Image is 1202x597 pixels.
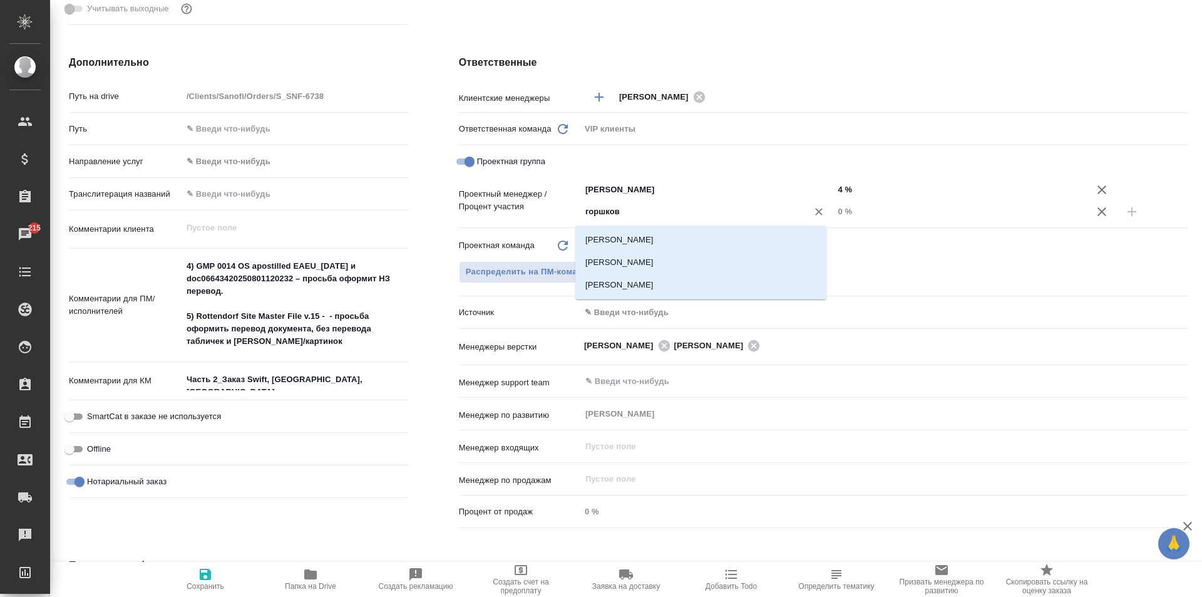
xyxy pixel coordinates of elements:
[69,55,409,70] h4: Дополнительно
[459,409,580,422] p: Менеджер по развитию
[182,87,409,105] input: Пустое поле
[575,229,826,251] li: [PERSON_NAME]
[69,123,182,135] p: Путь
[896,578,987,595] span: Призвать менеджера по развитию
[459,506,580,518] p: Процент от продаж
[69,293,182,318] p: Комментарии для ПМ/исполнителей
[585,306,1173,319] div: ✎ Введи что-нибудь
[584,472,1159,487] input: Пустое поле
[580,502,1188,521] input: Пустое поле
[619,91,696,103] span: [PERSON_NAME]
[459,306,580,319] p: Источник
[182,120,409,138] input: ✎ Введи что-нибудь
[459,239,535,252] p: Проектная команда
[784,562,889,597] button: Определить тематику
[706,582,757,591] span: Добавить Todo
[810,203,828,221] button: Очистить
[178,1,195,17] button: Выбери, если сб и вс нужно считать рабочими днями для выполнения заказа.
[69,375,182,387] p: Комментарии для КМ
[379,582,453,591] span: Создать рекламацию
[153,562,258,597] button: Сохранить
[580,118,1188,140] div: VIP клиенты
[21,222,49,234] span: 215
[69,90,182,103] p: Путь на drive
[466,265,593,279] span: Распределить на ПМ-команду
[476,578,566,595] span: Создать счет на предоплату
[182,256,409,352] textarea: 4) GMP 0014 OS apostilled EAEU_[DATE] и doc06643420250801120232 – просьба оформит НЗ перевод. 5) ...
[69,188,182,200] p: Транслитерация названий
[187,582,224,591] span: Сохранить
[798,582,874,591] span: Определить тематику
[575,274,826,296] li: [PERSON_NAME]
[1002,578,1092,595] span: Скопировать ссылку на оценку заказа
[459,261,600,283] span: В заказе уже есть ответственный ПМ или ПМ группа
[833,202,1087,221] input: Пустое поле
[459,55,1188,70] h4: Ответственные
[584,340,661,352] span: [PERSON_NAME]
[459,92,580,105] p: Клиентские менеджеры
[477,155,545,168] span: Проектная группа
[87,475,167,488] span: Нотариальный заказ
[459,474,580,487] p: Менеджер по продажам
[584,439,1159,454] input: Пустое поле
[459,261,600,283] button: Распределить на ПМ-команду
[258,562,363,597] button: Папка на Drive
[575,251,826,274] li: [PERSON_NAME]
[1158,528,1189,559] button: 🙏
[584,374,1143,389] input: ✎ Введи что-нибудь
[182,185,409,203] input: ✎ Введи что-нибудь
[584,82,614,112] button: Добавить менеджера
[3,219,47,250] a: 215
[619,89,709,105] div: [PERSON_NAME]
[69,558,798,573] h4: Платежная информация
[580,302,1188,323] div: ✎ Введи что-нибудь
[285,582,336,591] span: Папка на Drive
[994,562,1099,597] button: Скопировать ссылку на оценку заказа
[69,155,182,168] p: Направление услуг
[87,443,111,455] span: Offline
[1163,531,1184,557] span: 🙏
[182,151,409,172] div: ✎ Введи что-нибудь
[87,410,221,423] span: SmartCat в заказе не используется
[187,155,394,168] div: ✎ Введи что-нибудь
[69,223,182,236] p: Комментарии клиента
[87,3,169,15] span: Учитывать выходные
[889,562,994,597] button: Призвать менеджера по развитию
[459,123,552,135] p: Ответственная команда
[592,582,660,591] span: Заявка на доставку
[826,210,829,213] button: Close
[459,341,580,353] p: Менеджеры верстки
[674,338,764,353] div: [PERSON_NAME]
[833,180,1087,199] input: ✎ Введи что-нибудь
[459,442,580,454] p: Менеджер входящих
[674,340,751,352] span: [PERSON_NAME]
[1181,96,1184,98] button: Open
[459,376,580,389] p: Менеджер support team
[1181,380,1184,383] button: Open
[182,369,409,390] textarea: Часть 2_Заказ Swift, [GEOGRAPHIC_DATA], [GEOGRAPHIC_DATA]
[363,562,468,597] button: Создать рекламацию
[573,562,679,597] button: Заявка на доставку
[826,189,829,191] button: Open
[468,562,573,597] button: Создать счет на предоплату
[459,188,580,213] p: Проектный менеджер / Процент участия
[584,338,674,353] div: [PERSON_NAME]
[679,562,784,597] button: Добавить Todo
[1181,345,1184,347] button: Open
